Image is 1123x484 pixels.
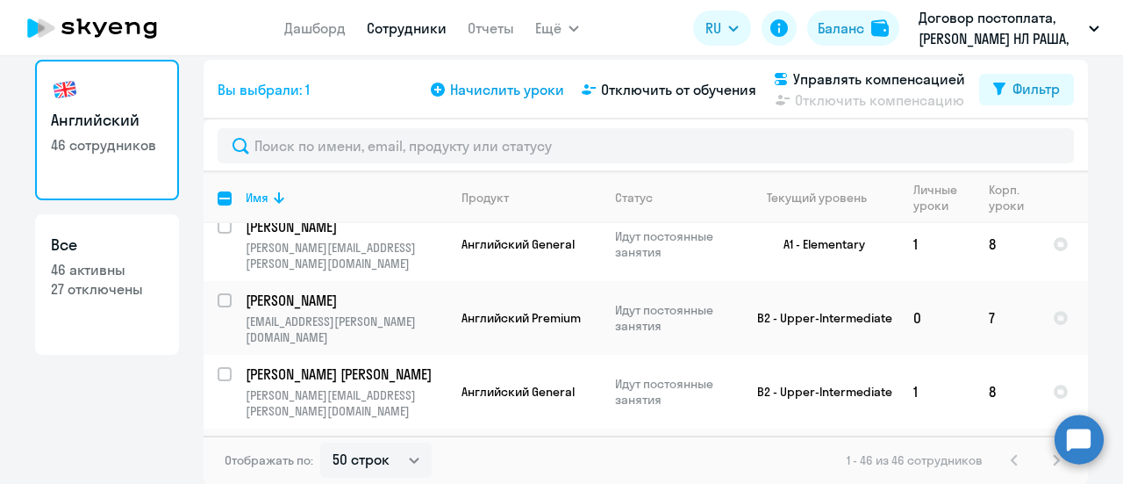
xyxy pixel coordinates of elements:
td: B2 - Upper-Intermediate [736,281,899,355]
p: [EMAIL_ADDRESS][PERSON_NAME][DOMAIN_NAME] [246,314,447,345]
div: Фильтр [1012,78,1060,99]
img: balance [871,19,889,37]
button: Договор постоплата, [PERSON_NAME] НЛ РАША, ООО [910,7,1108,49]
span: Управлять компенсацией [793,69,965,90]
span: Ещё [535,18,561,39]
button: Фильтр [979,74,1074,105]
a: Отчеты [468,19,514,37]
span: 1 - 46 из 46 сотрудников [847,452,983,468]
button: Ещё [535,11,579,46]
p: [PERSON_NAME] [246,217,444,236]
div: Баланс [818,18,864,39]
a: [PERSON_NAME] [246,291,447,310]
span: Английский General [461,384,575,400]
h3: Английский [51,109,163,132]
div: Корп. уроки [989,182,1038,213]
div: Личные уроки [913,182,974,213]
p: [PERSON_NAME] [PERSON_NAME] [246,365,444,384]
a: [PERSON_NAME] [246,217,447,236]
button: Балансbalance [807,11,899,46]
span: Отображать по: [225,452,313,468]
p: [PERSON_NAME][EMAIL_ADDRESS][PERSON_NAME][DOMAIN_NAME] [246,240,447,271]
td: A1 - Elementary [736,207,899,281]
a: Дашборд [284,19,346,37]
a: Все46 активны27 отключены [35,214,179,355]
a: Английский46 сотрудников [35,60,179,200]
div: Статус [615,190,735,206]
td: 1 [899,207,975,281]
p: 46 сотрудников [51,135,163,155]
input: Поиск по имени, email, продукту или статусу [218,128,1074,163]
a: [PERSON_NAME] [PERSON_NAME] [246,365,447,384]
span: Отключить от обучения [601,79,756,100]
td: 8 [975,207,1039,281]
td: 1 [899,355,975,429]
td: 7 [975,281,1039,355]
div: Имя [246,190,268,206]
h3: Все [51,234,163,256]
div: Продукт [461,190,509,206]
span: RU [705,18,721,39]
p: Идут постоянные занятия [615,302,735,334]
td: 0 [899,281,975,355]
button: RU [693,11,751,46]
div: Имя [246,190,447,206]
span: Английский Premium [461,310,581,326]
p: 46 активны [51,260,163,279]
p: 27 отключены [51,279,163,299]
p: Договор постоплата, [PERSON_NAME] НЛ РАША, ООО [919,7,1082,49]
div: Личные уроки [913,182,962,213]
span: Вы выбрали: 1 [218,79,310,100]
p: [PERSON_NAME] [246,291,444,310]
p: Идут постоянные занятия [615,376,735,408]
td: B2 - Upper-Intermediate [736,355,899,429]
td: 8 [975,355,1039,429]
a: Сотрудники [367,19,447,37]
span: Начислить уроки [450,79,564,100]
div: Текущий уровень [767,190,867,206]
div: Корп. уроки [989,182,1026,213]
div: Текущий уровень [750,190,898,206]
p: Идут постоянные занятия [615,228,735,260]
img: english [51,76,79,104]
p: [PERSON_NAME][EMAIL_ADDRESS][PERSON_NAME][DOMAIN_NAME] [246,387,447,419]
div: Статус [615,190,653,206]
div: Продукт [461,190,600,206]
span: Английский General [461,236,575,252]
